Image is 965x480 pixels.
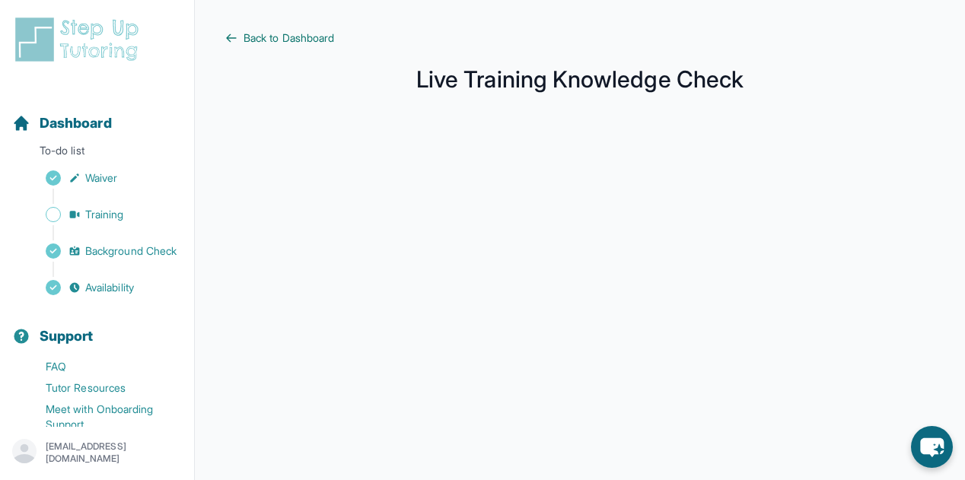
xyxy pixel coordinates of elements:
span: Background Check [85,243,177,259]
span: Training [85,207,124,222]
span: Dashboard [40,113,112,134]
a: Back to Dashboard [225,30,935,46]
p: [EMAIL_ADDRESS][DOMAIN_NAME] [46,440,182,465]
button: chat-button [911,426,953,468]
a: Background Check [12,240,194,262]
span: Back to Dashboard [244,30,334,46]
img: logo [12,15,148,64]
a: Meet with Onboarding Support [12,399,194,435]
a: Availability [12,277,194,298]
button: Support [6,301,188,353]
span: Availability [85,280,134,295]
a: Dashboard [12,113,112,134]
span: Support [40,326,94,347]
span: Waiver [85,170,117,186]
a: Training [12,204,194,225]
h1: Live Training Knowledge Check [225,70,935,88]
button: [EMAIL_ADDRESS][DOMAIN_NAME] [12,439,182,466]
a: Tutor Resources [12,377,194,399]
a: FAQ [12,356,194,377]
button: Dashboard [6,88,188,140]
a: Waiver [12,167,194,189]
p: To-do list [6,143,188,164]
